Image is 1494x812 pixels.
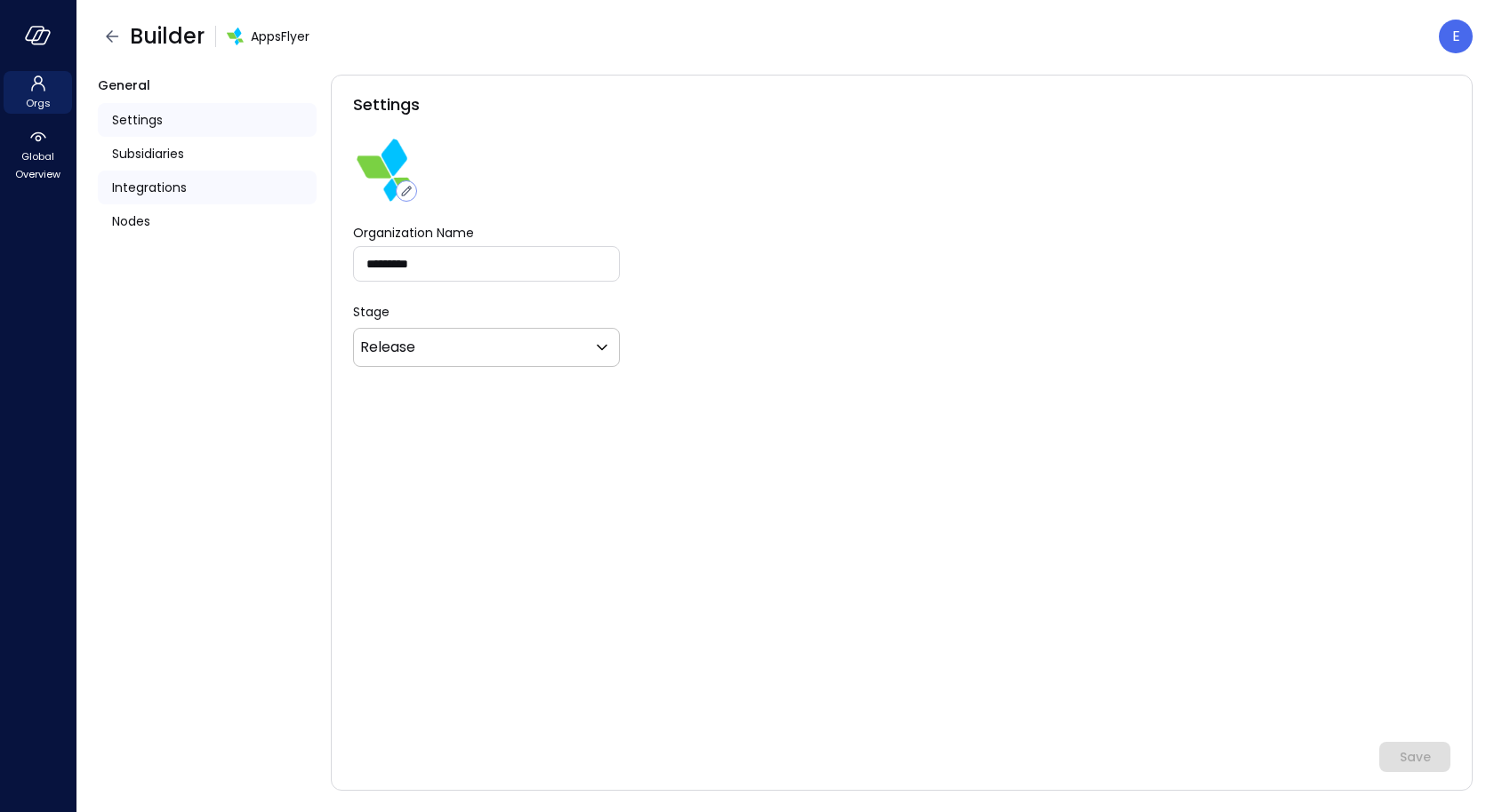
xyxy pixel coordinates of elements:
label: Organization Name [353,223,620,243]
span: Builder [130,22,205,51]
span: Nodes [112,211,150,231]
span: Orgs [26,94,51,112]
span: Global Overview [11,147,65,183]
div: Eleanor Yehudai [1439,20,1473,53]
p: E [1452,26,1460,47]
p: Stage [353,303,1450,321]
img: zbmm8o9awxf8yv3ehdzf [227,28,244,45]
a: Subsidiaries [98,137,317,171]
a: Settings [98,103,317,137]
p: Release [360,337,415,358]
div: Orgs [4,71,72,114]
span: Integrations [112,178,187,197]
span: Settings [112,110,163,130]
span: General [98,76,150,94]
a: Integrations [98,171,317,204]
img: zbmm8o9awxf8yv3ehdzf [356,138,415,202]
span: Subsidiaries [112,144,184,163]
span: Settings [353,93,420,116]
a: Nodes [98,204,317,238]
span: AppsFlyer [251,27,309,46]
div: Global Overview [4,124,72,185]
